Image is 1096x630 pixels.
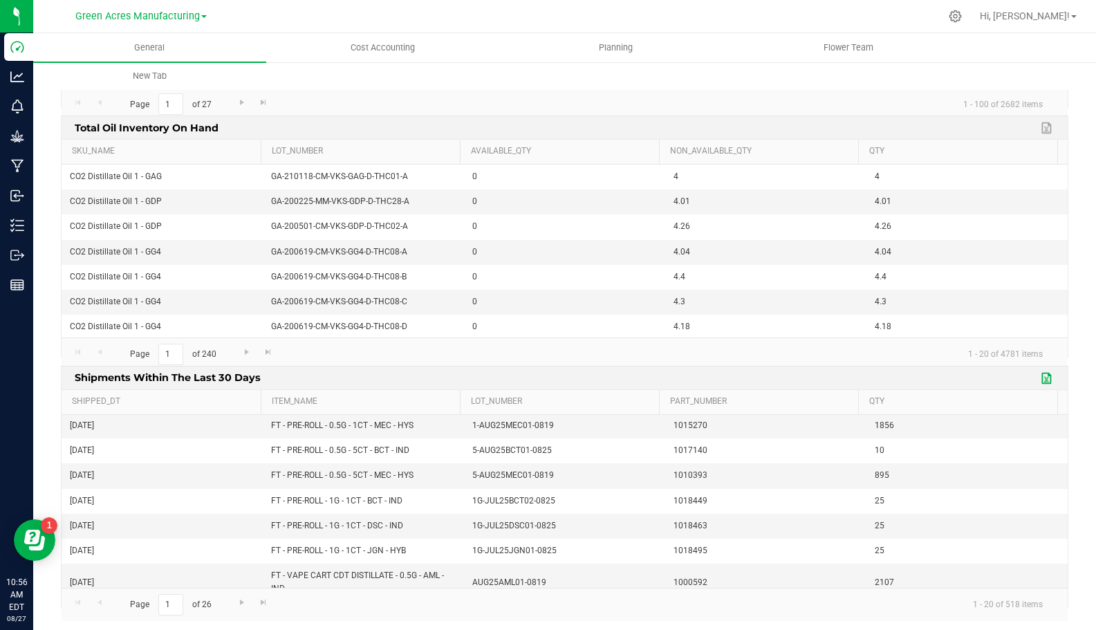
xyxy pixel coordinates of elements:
[332,41,434,54] span: Cost Accounting
[665,165,866,189] td: 4
[266,33,499,62] a: Cost Accounting
[464,240,665,265] td: 0
[263,463,464,488] td: FT - PRE-ROLL - 0.5G - 5CT - MEC - HYS
[10,278,24,292] inline-svg: Reports
[10,70,24,84] inline-svg: Analytics
[464,290,665,315] td: 0
[665,489,866,514] td: 1018449
[962,594,1054,615] span: 1 - 20 of 518 items
[464,514,665,539] td: 1G-JUL25DSC01-0825
[670,396,853,407] a: part_number
[464,414,665,438] td: 1-AUG25MEC01-0819
[263,165,464,189] td: GA-210118-CM-VKS-GAG-D-THC01-A
[866,414,1068,438] td: 1856
[665,539,866,564] td: 1018495
[62,463,263,488] td: [DATE]
[947,10,964,23] div: Manage settings
[866,315,1068,340] td: 4.18
[272,146,454,157] a: Lot_Number
[665,463,866,488] td: 1010393
[464,189,665,214] td: 0
[158,93,183,115] input: 1
[115,41,183,54] span: General
[62,438,263,463] td: [DATE]
[866,265,1068,290] td: 4.4
[665,265,866,290] td: 4.4
[980,10,1070,21] span: Hi, [PERSON_NAME]!
[464,214,665,239] td: 0
[10,189,24,203] inline-svg: Inbound
[62,514,263,539] td: [DATE]
[499,33,732,62] a: Planning
[866,214,1068,239] td: 4.26
[254,594,274,613] a: Go to the last page
[62,240,263,265] td: CO2 Distillate Oil 1 - GG4
[670,146,853,157] a: Non_Available_Qty
[62,165,263,189] td: CO2 Distillate Oil 1 - GAG
[957,344,1054,364] span: 1 - 20 of 4781 items
[254,93,274,112] a: Go to the last page
[866,514,1068,539] td: 25
[10,100,24,113] inline-svg: Monitoring
[471,396,653,407] a: lot_number
[14,519,55,561] iframe: Resource center
[272,396,454,407] a: item_name
[62,189,263,214] td: CO2 Distillate Oil 1 - GDP
[263,539,464,564] td: FT - PRE-ROLL - 1G - 1CT - JGN - HYB
[33,33,266,62] a: General
[75,10,200,22] span: Green Acres Manufacturing
[62,414,263,438] td: [DATE]
[263,214,464,239] td: GA-200501-CM-VKS-GDP-D-THC02-A
[866,438,1068,463] td: 10
[62,290,263,315] td: CO2 Distillate Oil 1 - GG4
[62,315,263,340] td: CO2 Distillate Oil 1 - GG4
[665,438,866,463] td: 1017140
[464,564,665,602] td: AUG25AML01-0819
[471,146,653,157] a: Available_Qty
[232,93,252,112] a: Go to the next page
[464,539,665,564] td: 1G-JUL25JGN01-0825
[665,315,866,340] td: 4.18
[263,489,464,514] td: FT - PRE-ROLL - 1G - 1CT - BCT - IND
[6,613,27,624] p: 08/27
[464,463,665,488] td: 5-AUG25MEC01-0819
[1037,119,1058,137] a: Export to Excel
[866,165,1068,189] td: 4
[464,438,665,463] td: 5-AUG25BCT01-0825
[665,240,866,265] td: 4.04
[263,290,464,315] td: GA-200619-CM-VKS-GG4-D-THC08-C
[72,396,255,407] a: Shipped_dt
[665,189,866,214] td: 4.01
[62,214,263,239] td: CO2 Distillate Oil 1 - GDP
[236,344,257,362] a: Go to the next page
[805,41,892,54] span: Flower Team
[263,265,464,290] td: GA-200619-CM-VKS-GG4-D-THC08-B
[580,41,651,54] span: Planning
[71,116,223,138] span: Total Oil Inventory on Hand
[72,146,255,157] a: SKU_Name
[10,129,24,143] inline-svg: Grow
[869,396,1052,407] a: qty
[6,576,27,613] p: 10:56 AM EDT
[10,219,24,232] inline-svg: Inventory
[665,214,866,239] td: 4.26
[41,517,57,534] iframe: Resource center unread badge
[732,33,965,62] a: Flower Team
[866,240,1068,265] td: 4.04
[263,189,464,214] td: GA-200225-MM-VKS-GDP-D-THC28-A
[464,165,665,189] td: 0
[263,315,464,340] td: GA-200619-CM-VKS-GG4-D-THC08-D
[665,414,866,438] td: 1015270
[259,344,279,362] a: Go to the last page
[866,539,1068,564] td: 25
[114,70,185,82] span: New Tab
[263,240,464,265] td: GA-200619-CM-VKS-GG4-D-THC08-A
[118,344,227,365] span: Page of 240
[263,564,464,602] td: FT - VAPE CART CDT DISTILLATE - 0.5G - AML - IND
[33,62,266,91] a: New Tab
[10,40,24,54] inline-svg: Dashboard
[866,564,1068,602] td: 2107
[118,93,223,115] span: Page of 27
[263,414,464,438] td: FT - PRE-ROLL - 0.5G - 1CT - MEC - HYS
